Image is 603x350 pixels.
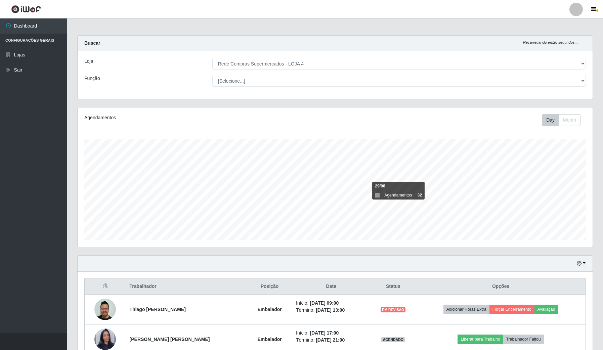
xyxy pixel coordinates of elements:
th: Data [292,279,370,295]
li: Término: [296,307,366,314]
th: Opções [416,279,586,295]
button: Forçar Encerramento [489,305,534,314]
label: Função [84,75,100,82]
th: Trabalhador [126,279,248,295]
time: [DATE] 13:00 [316,307,345,313]
time: [DATE] 17:00 [310,330,339,336]
button: Month [559,114,580,126]
div: Agendamentos [84,114,288,121]
time: [DATE] 21:00 [316,337,345,343]
strong: Embalador [257,307,282,312]
time: [DATE] 09:00 [310,300,339,306]
button: Trabalhador Faltou [503,335,544,344]
span: EM REVISÃO [381,307,405,312]
button: Adicionar Horas Extra [443,305,489,314]
button: Liberar para Trabalho [458,335,503,344]
label: Loja [84,58,93,65]
li: Início: [296,330,366,337]
i: Recarregando em 28 segundos... [523,40,578,44]
strong: Buscar [84,40,100,46]
strong: Embalador [257,337,282,342]
li: Início: [296,300,366,307]
img: CoreUI Logo [11,5,41,13]
span: AGENDADO [381,337,405,342]
div: First group [542,114,580,126]
strong: Thiago [PERSON_NAME] [130,307,186,312]
button: Day [542,114,559,126]
th: Status [370,279,416,295]
th: Posição [247,279,292,295]
button: Avaliação [534,305,558,314]
strong: [PERSON_NAME] [PERSON_NAME] [130,337,210,342]
img: 1756896363934.jpeg [94,299,116,320]
li: Término: [296,337,366,344]
div: Toolbar with button groups [542,114,586,126]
